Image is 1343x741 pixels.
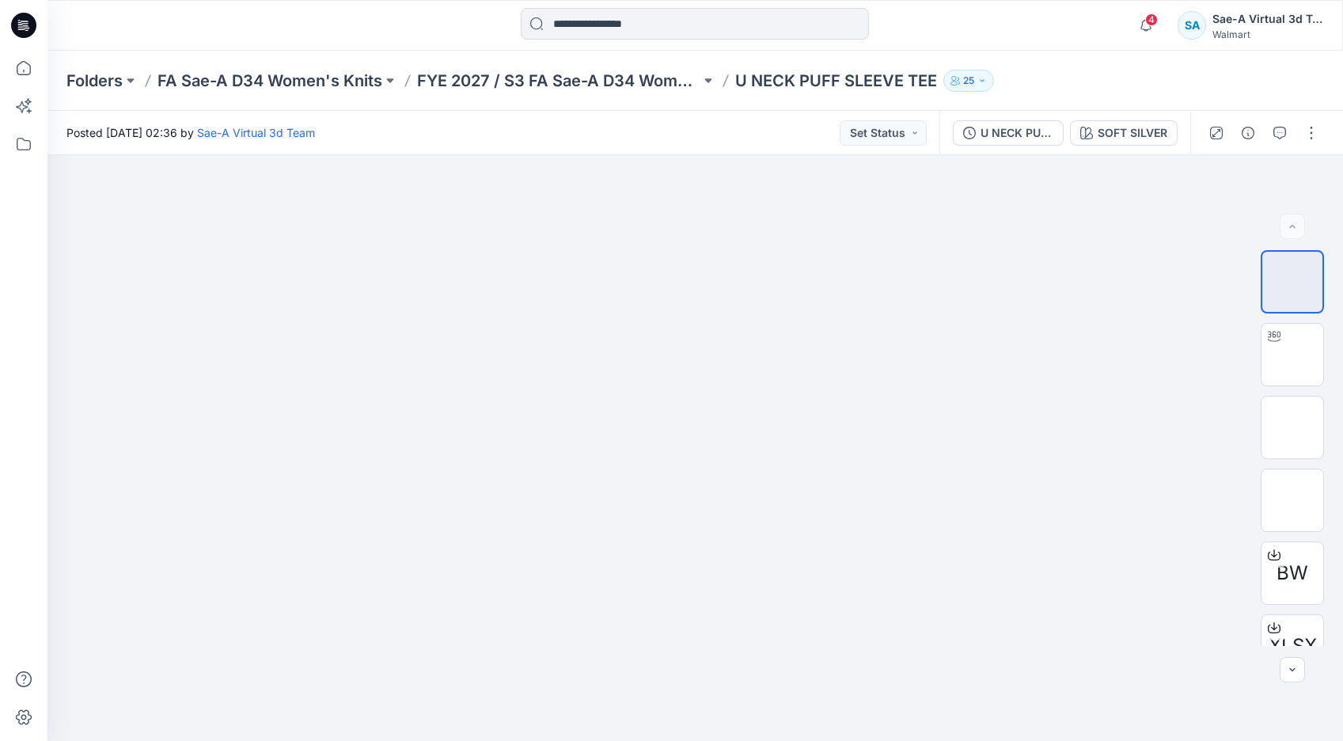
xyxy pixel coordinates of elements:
a: Folders [66,70,123,92]
img: Back Ghost [1261,484,1323,517]
span: BW [1277,559,1308,587]
div: SA [1178,11,1206,40]
a: FA Sae-A D34 Women's Knits [157,70,382,92]
button: Details [1235,120,1261,146]
a: FYE 2027 / S3 FA Sae-A D34 Women's Knits [417,70,700,92]
p: 25 [963,72,974,89]
button: U NECK PUFF SLEEVE TEE_SOFT SILVER [953,120,1064,146]
div: Walmart [1212,28,1323,40]
p: U NECK PUFF SLEEVE TEE [735,70,937,92]
button: 25 [943,70,994,92]
span: Posted [DATE] 02:36 by [66,124,315,141]
span: 4 [1145,13,1158,26]
span: XLSX [1269,632,1317,660]
div: SOFT SILVER [1098,124,1167,142]
a: Sae-A Virtual 3d Team [197,126,315,139]
div: U NECK PUFF SLEEVE TEE_SOFT SILVER [981,124,1053,142]
button: SOFT SILVER [1070,120,1178,146]
div: Sae-A Virtual 3d Team [1212,9,1323,28]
